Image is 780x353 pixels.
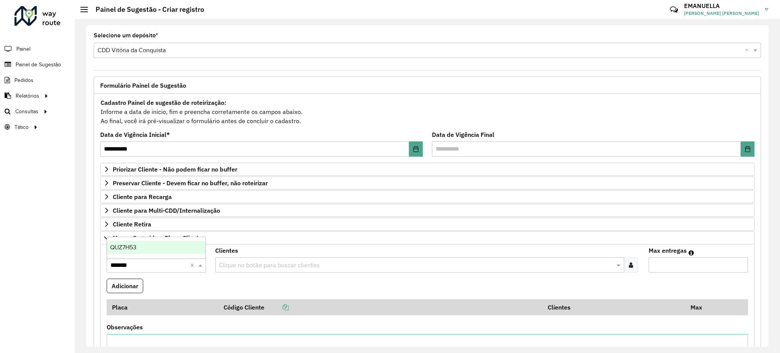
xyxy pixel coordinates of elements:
th: Código Cliente [218,299,542,315]
a: Copiar [264,303,289,311]
span: Priorizar Cliente - Não podem ficar no buffer [113,166,237,172]
th: Max [685,299,716,315]
span: Tático [14,123,29,131]
label: Data de Vigência Inicial [100,130,170,139]
a: Priorizar Cliente - Não podem ficar no buffer [100,163,754,176]
span: Formulário Painel de Sugestão [100,82,186,88]
strong: Cadastro Painel de sugestão de roteirização: [101,99,226,106]
span: Cliente para Recarga [113,194,172,200]
span: Clear all [745,46,751,55]
span: Cliente Retira [113,221,151,227]
a: Cliente para Recarga [100,190,754,203]
span: Painel [16,45,30,53]
a: Cliente para Multi-CDD/Internalização [100,204,754,217]
a: Mapas Sugeridos: Placa-Cliente [100,231,754,244]
ng-dropdown-panel: Options list [107,237,206,258]
label: Selecione um depósito [94,31,158,40]
span: Cliente para Multi-CDD/Internalização [113,207,220,213]
th: Placa [107,299,218,315]
span: Relatórios [16,92,39,100]
span: Painel de Sugestão [16,61,61,69]
a: Preservar Cliente - Devem ficar no buffer, não roteirizar [100,176,754,189]
h2: Painel de Sugestão - Criar registro [88,5,204,14]
span: Consultas [15,108,38,116]
label: Clientes [215,246,238,255]
a: Cliente Retira [100,218,754,231]
button: Choose Date [741,141,754,157]
button: Adicionar [107,279,143,293]
span: Preservar Cliente - Devem ficar no buffer, não roteirizar [113,180,268,186]
span: Mapas Sugeridos: Placa-Cliente [113,235,202,241]
em: Máximo de clientes que serão colocados na mesma rota com os clientes informados [689,250,694,256]
span: Clear all [190,260,197,270]
label: Data de Vigência Final [432,130,494,139]
label: Max entregas [649,246,687,255]
h3: EMANUELLA [684,2,759,10]
label: Observações [107,323,143,332]
th: Clientes [542,299,685,315]
span: QUZ7H53 [110,244,136,250]
a: Contato Rápido [666,2,682,18]
span: [PERSON_NAME] [PERSON_NAME] [684,10,759,17]
div: Informe a data de inicio, fim e preencha corretamente os campos abaixo. Ao final, você irá pré-vi... [100,98,754,126]
span: Pedidos [14,76,34,84]
button: Choose Date [409,141,423,157]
